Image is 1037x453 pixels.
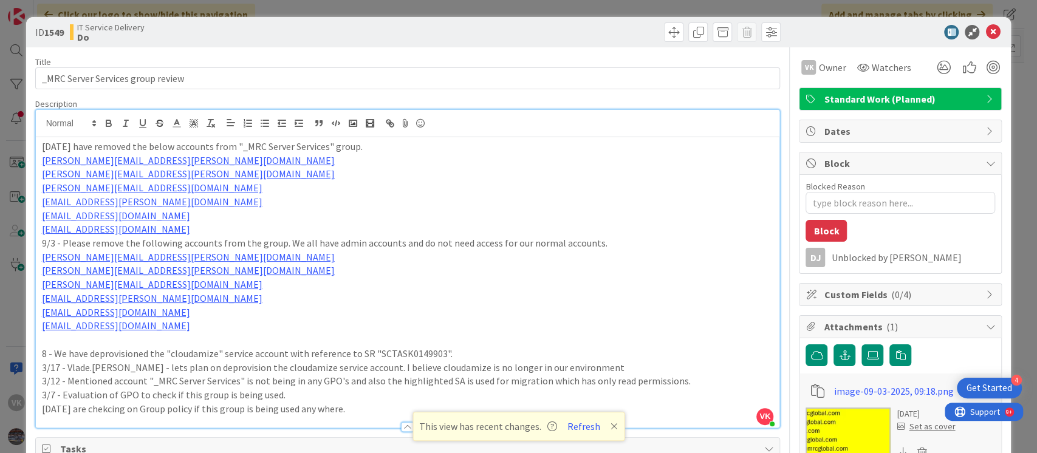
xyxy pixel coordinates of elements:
[806,181,864,192] label: Blocked Reason
[42,374,774,388] p: 3/12 - Mentioned account "_MRC Server Services" is not being in any GPO's and also the highlighte...
[42,278,262,290] a: [PERSON_NAME][EMAIL_ADDRESS][DOMAIN_NAME]
[42,292,262,304] a: [EMAIL_ADDRESS][PERSON_NAME][DOMAIN_NAME]
[42,140,774,154] p: [DATE] have removed the below accounts from "_MRC Server Services" group.
[42,361,774,375] p: 3/17 - Vlade.[PERSON_NAME] - lets plan on deprovision the cloudamize service account. I believe c...
[801,60,816,75] div: VK
[77,22,145,32] span: IT Service Delivery
[806,248,825,267] div: DJ
[42,168,335,180] a: [PERSON_NAME][EMAIL_ADDRESS][PERSON_NAME][DOMAIN_NAME]
[824,319,979,334] span: Attachments
[42,154,335,166] a: [PERSON_NAME][EMAIL_ADDRESS][PERSON_NAME][DOMAIN_NAME]
[42,264,335,276] a: [PERSON_NAME][EMAIL_ADDRESS][PERSON_NAME][DOMAIN_NAME]
[824,156,979,171] span: Block
[42,402,774,416] p: [DATE] are chekcing on Group policy if this group is being used any where.
[35,56,51,67] label: Title
[35,67,781,89] input: type card name here...
[35,98,77,109] span: Description
[563,418,604,434] button: Refresh
[42,182,262,194] a: [PERSON_NAME][EMAIL_ADDRESS][DOMAIN_NAME]
[61,5,67,15] div: 9+
[891,288,911,301] span: ( 0/4 )
[756,408,773,425] span: VK
[77,32,145,42] b: Do
[42,347,774,361] p: 8 - We have deprovisioned the "cloudamize" service account with reference to SR "SCTASK0149903".
[957,378,1022,398] div: Open Get Started checklist, remaining modules: 4
[42,306,190,318] a: [EMAIL_ADDRESS][DOMAIN_NAME]
[42,196,262,208] a: [EMAIL_ADDRESS][PERSON_NAME][DOMAIN_NAME]
[42,209,190,222] a: [EMAIL_ADDRESS][DOMAIN_NAME]
[419,419,557,434] span: This view has recent changes.
[897,407,955,420] div: [DATE]
[967,382,1012,394] div: Get Started
[897,420,955,433] div: Set as cover
[818,60,846,75] span: Owner
[35,25,64,39] span: ID
[886,321,897,333] span: ( 1 )
[824,124,979,138] span: Dates
[26,2,55,16] span: Support
[1011,375,1022,386] div: 4
[824,92,979,106] span: Standard Work (Planned)
[834,384,954,398] a: image-09-03-2025, 09:18.png
[42,388,774,402] p: 3/7 - Evaluation of GPO to check if this group is being used.
[871,60,911,75] span: Watchers
[42,236,774,250] p: 9/3 - Please remove the following accounts from the group. We all have admin accounts and do not ...
[806,220,847,242] button: Block
[44,26,64,38] b: 1549
[831,252,995,263] div: Unblocked by [PERSON_NAME]
[824,287,979,302] span: Custom Fields
[42,223,190,235] a: [EMAIL_ADDRESS][DOMAIN_NAME]
[42,319,190,332] a: [EMAIL_ADDRESS][DOMAIN_NAME]
[42,251,335,263] a: [PERSON_NAME][EMAIL_ADDRESS][PERSON_NAME][DOMAIN_NAME]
